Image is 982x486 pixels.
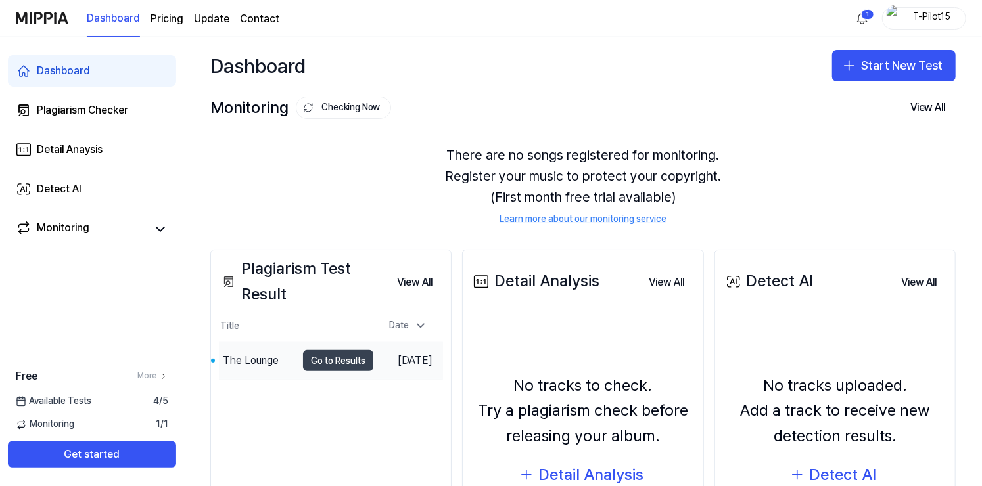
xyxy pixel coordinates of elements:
button: 알림1 [852,8,873,29]
a: View All [386,268,443,296]
a: Detect AI [8,173,176,205]
a: Update [194,11,229,27]
a: More [137,370,168,382]
div: Date [384,315,433,336]
img: 알림 [854,11,870,26]
div: Dashboard [37,63,90,79]
span: Available Tests [16,395,91,408]
div: Monitoring [210,95,391,120]
a: Contact [240,11,279,27]
div: Dashboard [210,50,306,81]
button: View All [900,95,956,121]
a: Monitoring [16,220,147,238]
div: Detect AI [37,181,82,197]
div: Detail Analysis [471,269,599,294]
span: 4 / 5 [153,395,168,408]
a: Pricing [151,11,183,27]
td: [DATE] [373,342,443,380]
div: The Lounge [223,353,279,368]
div: 1 [861,9,874,20]
th: Title [219,311,373,342]
div: No tracks uploaded. Add a track to receive new detection results. [723,373,947,449]
span: 1 / 1 [156,418,168,431]
button: Get started [8,441,176,468]
button: profileT-Pilot15 [882,7,966,30]
div: Detect AI [723,269,814,294]
button: View All [386,269,443,296]
a: Detail Anaysis [8,134,176,166]
button: View All [639,269,695,296]
img: profile [887,5,902,32]
button: View All [891,269,947,296]
a: Dashboard [87,1,140,37]
div: Plagiarism Test Result [219,256,386,307]
a: View All [891,268,947,296]
div: Monitoring [37,220,89,238]
a: View All [639,268,695,296]
span: Free [16,368,37,384]
div: Detail Anaysis [37,142,103,158]
div: T-Pilot15 [906,11,958,25]
span: Monitoring [16,418,74,431]
button: Checking Now [296,97,391,119]
button: Go to Results [303,350,373,371]
div: Plagiarism Checker [37,102,128,118]
a: Plagiarism Checker [8,95,176,126]
div: There are no songs registered for monitoring. Register your music to protect your copyright. (Fir... [210,129,956,242]
a: Learn more about our monitoring service [500,213,666,226]
button: Start New Test [832,50,956,81]
div: No tracks to check. Try a plagiarism check before releasing your album. [471,373,695,449]
a: Dashboard [8,55,176,87]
